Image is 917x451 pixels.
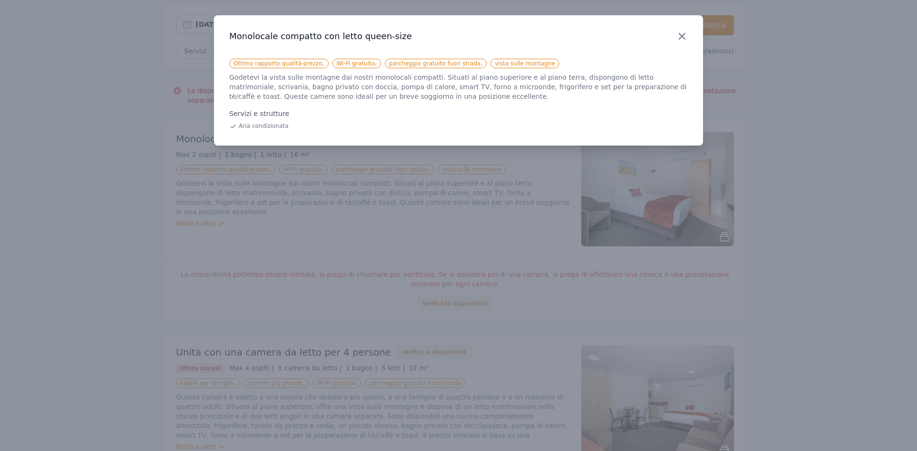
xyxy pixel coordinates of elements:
[389,60,483,67] font: parcheggio gratuito fuori strada,
[229,73,689,100] font: Godetevi la vista sulle montagne dai nostri monolocali compatti. Situati al piano superiore e al ...
[495,60,555,67] font: vista sulle montagne
[239,123,288,129] font: Aria condizionata
[229,31,412,41] font: Monolocale compatto con letto queen-size
[234,60,324,67] font: Ottimo rapporto qualità-prezzo,
[337,60,377,67] font: Wi-Fi gratuito,
[229,110,289,117] font: Servizi e strutture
